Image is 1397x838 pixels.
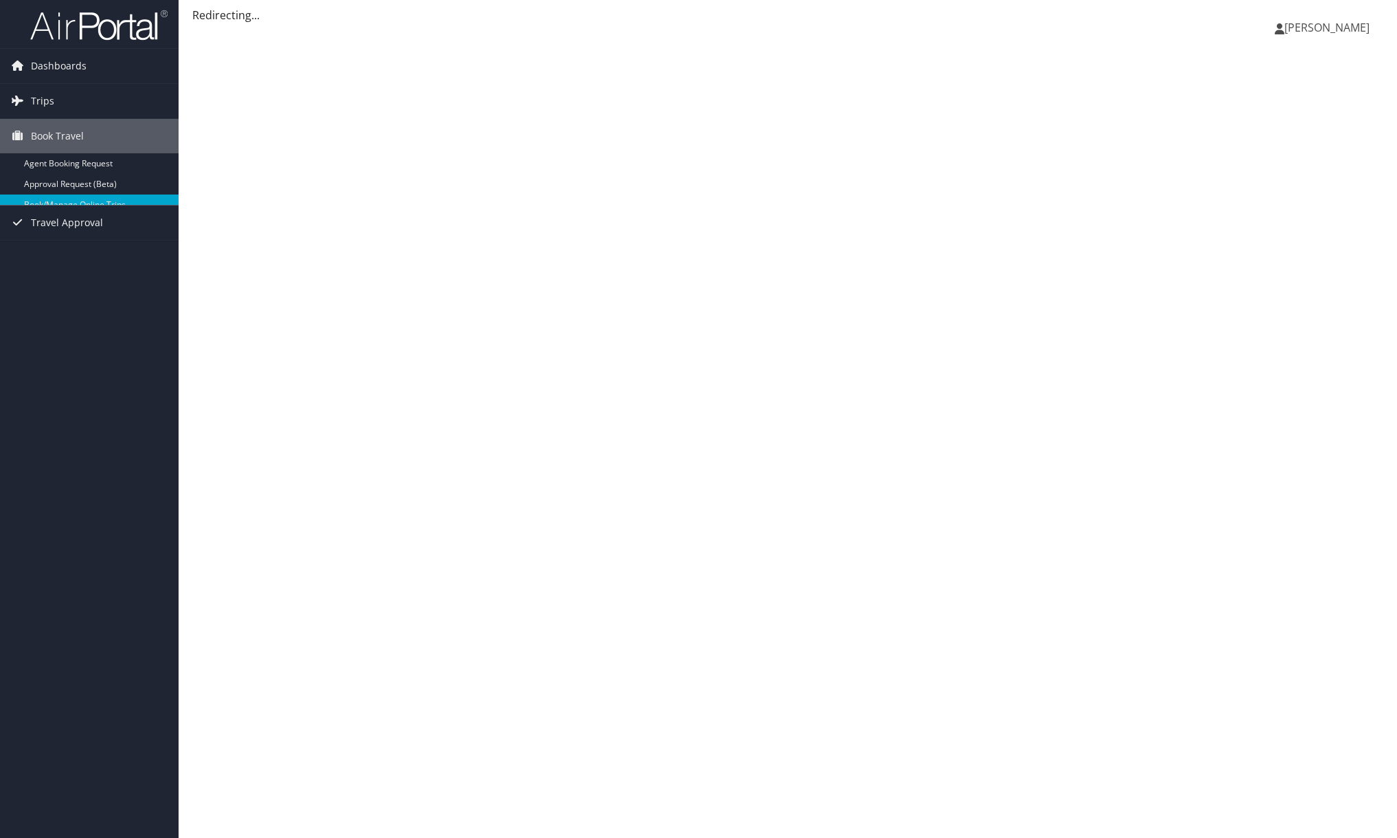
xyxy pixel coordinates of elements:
img: airportal-logo.png [30,9,168,41]
span: [PERSON_NAME] [1284,20,1370,35]
a: [PERSON_NAME] [1275,7,1383,48]
span: Book Travel [31,119,84,153]
div: Redirecting... [192,7,1383,23]
span: Travel Approval [31,206,103,240]
span: Dashboards [31,49,87,83]
span: Trips [31,84,54,118]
